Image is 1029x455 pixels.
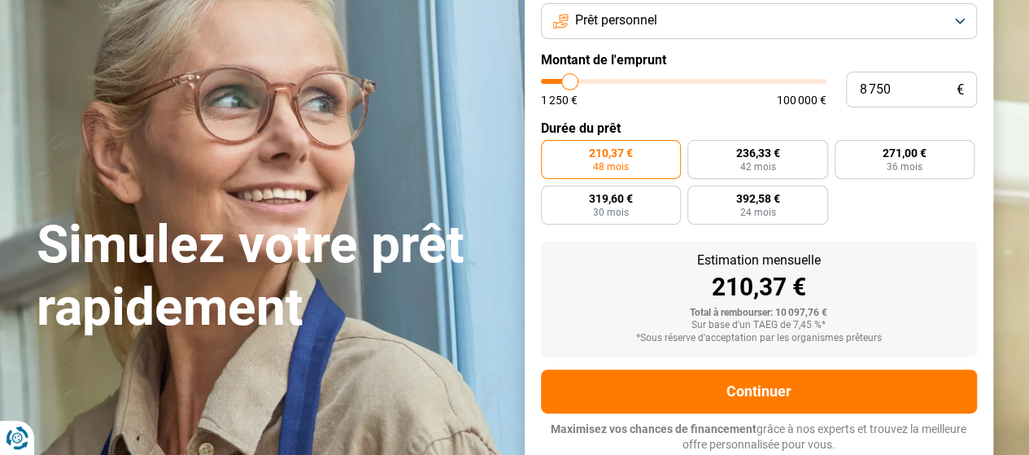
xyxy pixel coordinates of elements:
[593,162,629,172] span: 48 mois
[589,147,633,159] span: 210,37 €
[541,370,977,413] button: Continuer
[541,422,977,453] p: grâce à nos experts et trouvez la meilleure offre personnalisée pour vous.
[883,147,927,159] span: 271,00 €
[554,254,964,267] div: Estimation mensuelle
[957,83,964,97] span: €
[589,193,633,204] span: 319,60 €
[777,94,826,106] span: 100 000 €
[541,94,578,106] span: 1 250 €
[541,52,977,68] label: Montant de l'emprunt
[739,162,775,172] span: 42 mois
[541,3,977,39] button: Prêt personnel
[887,162,922,172] span: 36 mois
[575,11,657,29] span: Prêt personnel
[541,120,977,136] label: Durée du prêt
[554,320,964,331] div: Sur base d'un TAEG de 7,45 %*
[554,275,964,300] div: 210,37 €
[37,214,505,339] h1: Simulez votre prêt rapidement
[735,147,779,159] span: 236,33 €
[593,208,629,217] span: 30 mois
[551,422,756,435] span: Maximisez vos chances de financement
[739,208,775,217] span: 24 mois
[554,333,964,344] div: *Sous réserve d'acceptation par les organismes prêteurs
[554,308,964,319] div: Total à rembourser: 10 097,76 €
[735,193,779,204] span: 392,58 €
